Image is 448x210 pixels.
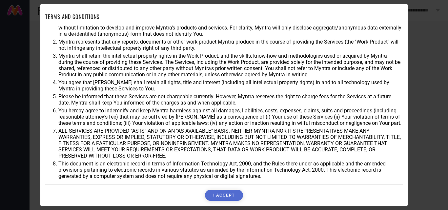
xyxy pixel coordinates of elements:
[58,93,403,106] li: Please be informed that these Services are not chargeable currently. However, Myntra reserves the...
[58,107,403,126] li: You hereby agree to indemnify and keep Myntra harmless against all damages, liabilities, costs, e...
[205,190,243,201] button: I ACCEPT
[45,13,100,21] h1: TERMS AND CONDITIONS
[58,161,403,179] li: This document is an electronic record in terms of Information Technology Act, 2000, and the Rules...
[58,128,403,159] li: ALL SERVICES ARE PROVIDED "AS IS" AND ON AN "AS AVAILABLE" BASIS. NEITHER MYNTRA NOR ITS REPRESEN...
[58,39,403,51] li: Myntra represents that any reports, documents or other work product Myntra produce in the course ...
[58,79,403,92] li: You agree that [PERSON_NAME] shall retain all rights, title and interest (including all intellect...
[58,53,403,78] li: Myntra shall retain the intellectual property rights in the Work Product, and the skills, know-ho...
[58,18,403,37] li: You agree that Myntra may use aggregate and anonymized data for any business purpose during or af...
